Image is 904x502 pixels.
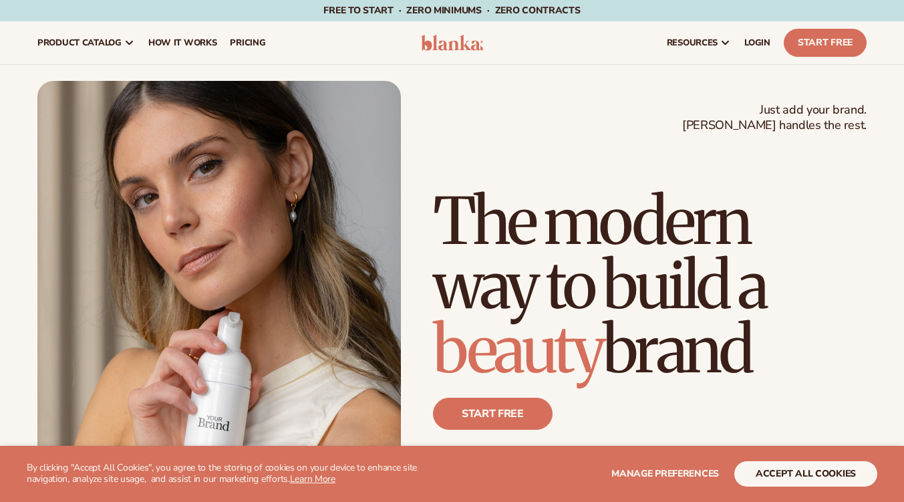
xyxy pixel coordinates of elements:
img: logo [421,35,484,51]
span: pricing [230,37,265,48]
button: Manage preferences [611,461,719,487]
span: product catalog [37,37,122,48]
a: LOGIN [738,21,777,64]
a: How It Works [142,21,224,64]
span: beauty [433,309,603,390]
button: accept all cookies [734,461,877,487]
span: Manage preferences [611,467,719,480]
p: By clicking "Accept All Cookies", you agree to the storing of cookies on your device to enhance s... [27,463,447,485]
a: Start free [433,398,553,430]
span: LOGIN [744,37,770,48]
a: Start Free [784,29,867,57]
span: Free to start · ZERO minimums · ZERO contracts [323,4,580,17]
span: How It Works [148,37,217,48]
a: Learn More [290,473,335,485]
span: Just add your brand. [PERSON_NAME] handles the rest. [682,102,867,134]
a: resources [660,21,738,64]
h1: The modern way to build a brand [433,189,867,382]
span: resources [667,37,718,48]
a: pricing [223,21,272,64]
a: product catalog [31,21,142,64]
